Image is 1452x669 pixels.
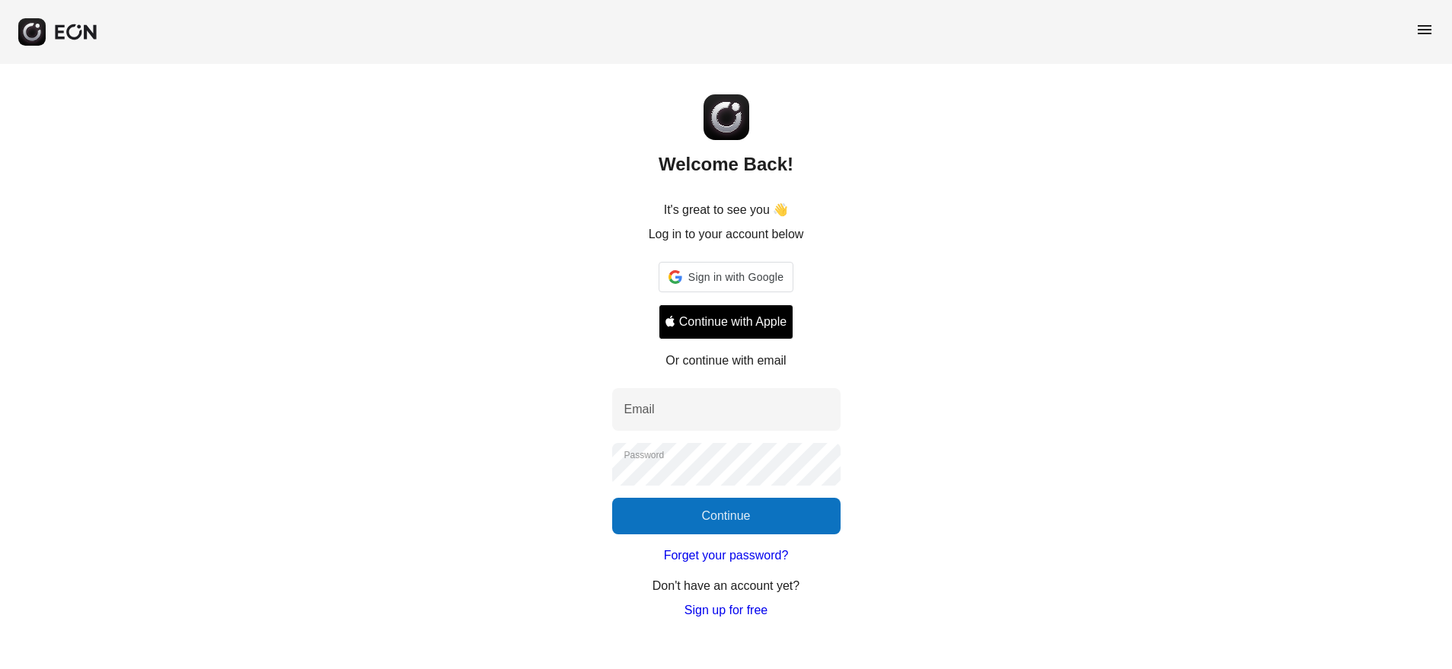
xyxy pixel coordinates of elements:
span: Sign in with Google [688,268,783,286]
label: Email [624,400,655,419]
div: Sign in with Google [659,262,793,292]
p: Or continue with email [665,352,786,370]
button: Signin with apple ID [659,304,793,339]
a: Forget your password? [664,546,789,565]
a: Sign up for free [685,601,767,620]
p: Don't have an account yet? [653,577,799,595]
span: menu [1415,21,1434,39]
h2: Welcome Back! [659,152,793,177]
p: Log in to your account below [649,225,804,244]
button: Continue [612,498,841,534]
p: It's great to see you 👋 [664,201,789,219]
label: Password [624,449,665,461]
